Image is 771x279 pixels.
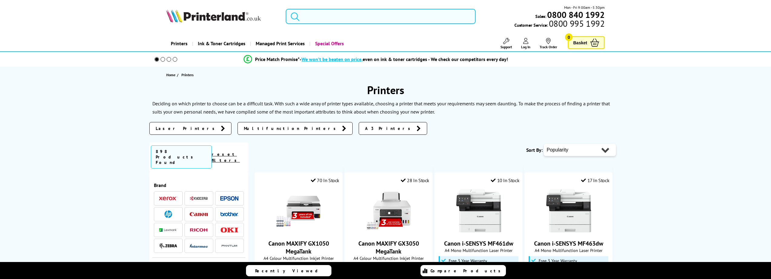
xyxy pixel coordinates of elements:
[181,73,194,77] span: Printers
[366,188,411,233] img: Canon MAXIFY GX3050 MegaTank
[220,196,238,201] img: Epson
[564,5,605,10] span: Mon - Fri 9:00am - 5:30pm
[546,188,591,233] img: Canon i-SENSYS MF463dw
[149,83,622,97] h1: Printers
[246,265,331,276] a: Recently Viewed
[190,244,208,248] img: Intermec
[309,36,348,51] a: Special Offers
[166,9,261,22] img: Printerland Logo
[300,56,508,62] div: - even on ink & toner cartridges - We check our competitors every day!
[573,39,587,47] span: Basket
[159,243,177,249] img: Zebra
[276,229,321,235] a: Canon MAXIFY GX1050 MegaTank
[190,226,208,234] a: Ricoh
[255,268,324,274] span: Recently Viewed
[190,195,208,202] a: Kyocera
[534,240,603,247] a: Canon i-SENSYS MF463dw
[268,240,329,255] a: Canon MAXIFY GX1050 MegaTank
[159,228,177,232] img: Lexmark
[547,9,605,20] b: 0800 840 1992
[212,151,240,163] a: reset filters
[190,210,208,218] a: Canon
[539,258,577,263] span: Free 3 Year Warranty
[149,122,231,135] a: Laser Printers
[526,147,543,153] span: Sort By:
[568,36,605,49] a: Basket 0
[444,240,513,247] a: Canon i-SENSYS MF461dw
[238,122,353,135] a: Multifunction Printers
[190,228,208,232] img: Ricoh
[190,196,208,201] img: Kyocera
[198,36,245,51] span: Ink & Toner Cartridges
[365,125,414,131] span: A3 Printers
[258,255,339,261] span: A4 Colour Multifunction Inkjet Printer
[430,268,504,274] span: Compare Products
[546,12,605,18] a: 0800 840 1992
[311,177,339,183] div: 70 In Stock
[358,240,419,255] a: Canon MAXIFY GX3050 MegaTank
[420,265,506,276] a: Compare Products
[500,45,512,49] span: Support
[348,255,429,261] span: A4 Colour Multifunction Inkjet Printer
[152,100,517,107] p: Deciding on which printer to choose can be a difficult task. With such a wide array of printer ty...
[220,226,238,234] a: OKI
[159,210,177,218] a: HP
[301,56,363,62] span: We won’t be beaten on price,
[166,9,278,24] a: Printerland Logo
[581,177,609,183] div: 17 In Stock
[220,242,238,250] img: Pantum
[151,145,212,168] span: 898 Products Found
[276,188,321,233] img: Canon MAXIFY GX1050 MegaTank
[152,100,610,115] p: To make the process of finding a printer that suits your own personal needs, we have compiled som...
[548,21,605,26] span: 0800 995 1992
[244,125,339,131] span: Multifunction Printers
[456,229,501,235] a: Canon i-SENSYS MF461dw
[154,182,244,188] span: Brand
[190,242,208,250] a: Intermec
[565,33,573,41] span: 0
[159,196,177,201] img: Xerox
[255,56,300,62] span: Price Match Promise*
[540,38,557,49] a: Track Order
[166,72,177,78] a: Home
[220,212,238,216] img: Brother
[401,177,429,183] div: 28 In Stock
[528,247,609,253] span: A4 Mono Multifunction Laser Printer
[366,229,411,235] a: Canon MAXIFY GX3050 MegaTank
[359,122,427,135] a: A3 Printers
[514,21,605,28] span: Customer Service:
[521,38,530,49] a: Log In
[159,226,177,234] a: Lexmark
[491,177,519,183] div: 10 In Stock
[156,125,218,131] span: Laser Printers
[546,229,591,235] a: Canon i-SENSYS MF463dw
[456,188,501,233] img: Canon i-SENSYS MF461dw
[438,247,519,253] span: A4 Mono Multifunction Laser Printer
[190,212,208,216] img: Canon
[535,13,546,19] span: Sales:
[449,258,487,263] span: Free 3 Year Warranty
[146,54,606,65] li: modal_Promise
[521,45,530,49] span: Log In
[220,227,238,233] img: OKI
[192,36,250,51] a: Ink & Toner Cartridges
[250,36,309,51] a: Managed Print Services
[220,210,238,218] a: Brother
[159,195,177,202] a: Xerox
[220,195,238,202] a: Epson
[165,210,172,218] img: HP
[166,36,192,51] a: Printers
[500,38,512,49] a: Support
